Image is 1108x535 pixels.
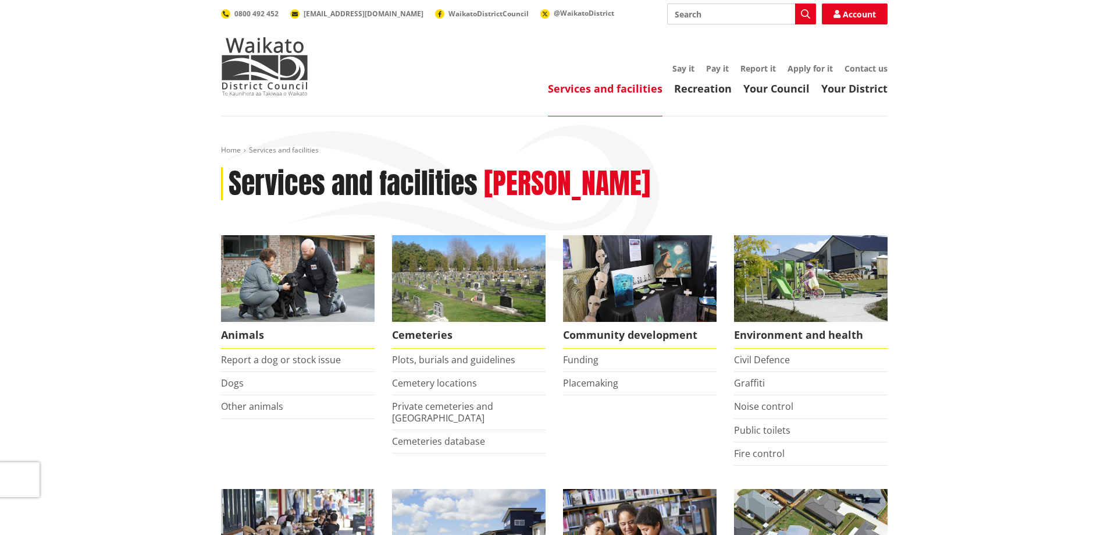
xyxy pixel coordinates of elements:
[221,353,341,366] a: Report a dog or stock issue
[290,9,423,19] a: [EMAIL_ADDRESS][DOMAIN_NAME]
[392,322,546,349] span: Cemeteries
[734,447,785,460] a: Fire control
[304,9,423,19] span: [EMAIL_ADDRESS][DOMAIN_NAME]
[563,322,717,349] span: Community development
[822,3,888,24] a: Account
[221,37,308,95] img: Waikato District Council - Te Kaunihera aa Takiwaa o Waikato
[221,235,375,349] a: Waikato District Council Animal Control team Animals
[706,63,729,74] a: Pay it
[221,377,244,389] a: Dogs
[734,353,790,366] a: Civil Defence
[734,235,888,322] img: New housing in Pokeno
[221,9,279,19] a: 0800 492 452
[548,82,662,95] a: Services and facilities
[392,435,485,448] a: Cemeteries database
[392,377,477,389] a: Cemetery locations
[392,353,515,366] a: Plots, burials and guidelines
[484,167,650,201] h2: [PERSON_NAME]
[448,9,529,19] span: WaikatoDistrictCouncil
[563,235,717,349] a: Matariki Travelling Suitcase Art Exhibition Community development
[221,146,888,155] nav: breadcrumb
[734,377,765,389] a: Graffiti
[554,8,614,18] span: @WaikatoDistrict
[821,82,888,95] a: Your District
[249,145,319,155] span: Services and facilities
[667,3,816,24] input: Search input
[734,235,888,349] a: New housing in Pokeno Environment and health
[221,235,375,322] img: Animal Control
[221,145,241,155] a: Home
[563,235,717,322] img: Matariki Travelling Suitcase Art Exhibition
[674,82,732,95] a: Recreation
[734,400,793,413] a: Noise control
[740,63,776,74] a: Report it
[234,9,279,19] span: 0800 492 452
[743,82,810,95] a: Your Council
[392,400,493,424] a: Private cemeteries and [GEOGRAPHIC_DATA]
[392,235,546,322] img: Huntly Cemetery
[563,377,618,389] a: Placemaking
[221,400,283,413] a: Other animals
[734,424,790,437] a: Public toilets
[392,235,546,349] a: Huntly Cemetery Cemeteries
[540,8,614,18] a: @WaikatoDistrict
[672,63,694,74] a: Say it
[229,167,478,201] h1: Services and facilities
[221,322,375,349] span: Animals
[435,9,529,19] a: WaikatoDistrictCouncil
[788,63,833,74] a: Apply for it
[734,322,888,349] span: Environment and health
[845,63,888,74] a: Contact us
[563,353,598,366] a: Funding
